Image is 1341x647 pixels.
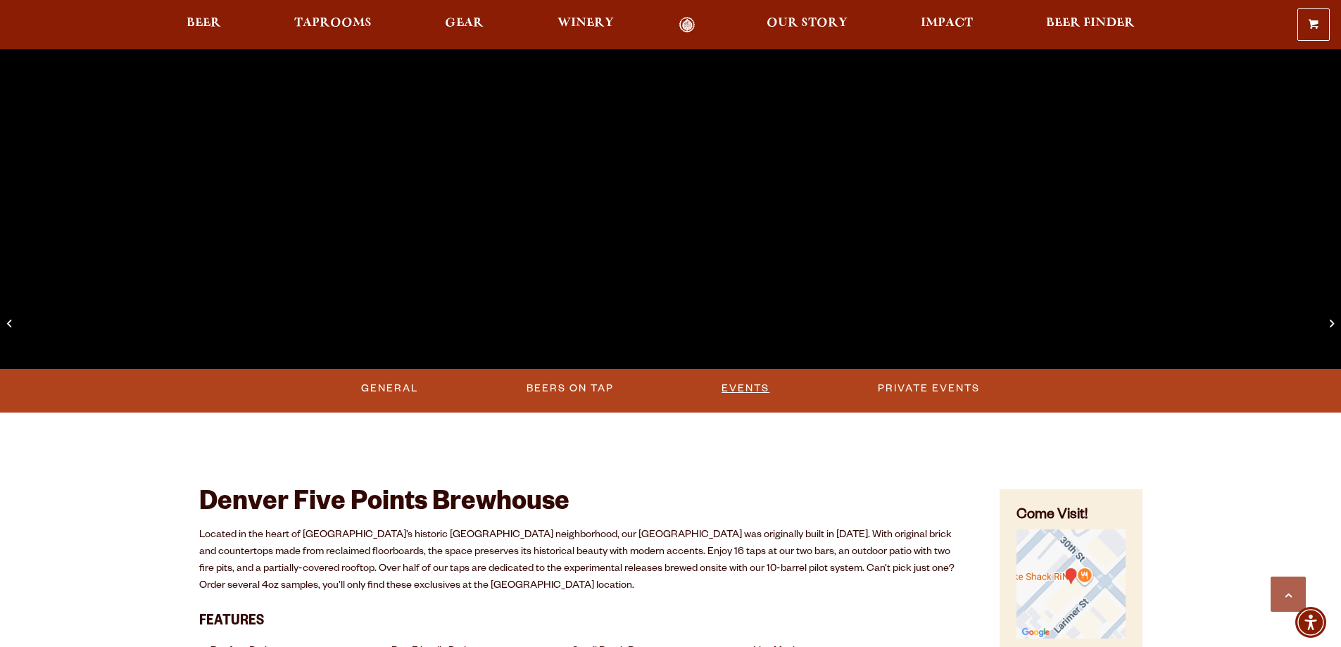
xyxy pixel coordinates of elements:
[872,372,986,405] a: Private Events
[1016,529,1125,646] a: Find on Google Maps (opens in a new window)
[187,18,221,29] span: Beer
[199,527,965,595] p: Located in the heart of [GEOGRAPHIC_DATA]’s historic [GEOGRAPHIC_DATA] neighborhood, our [GEOGRAP...
[757,17,857,33] a: Our Story
[716,372,775,405] a: Events
[285,17,381,33] a: Taprooms
[661,17,714,33] a: Odell Home
[355,372,424,405] a: General
[1271,577,1306,612] a: Scroll to top
[445,18,484,29] span: Gear
[921,18,973,29] span: Impact
[521,372,619,405] a: Beers on Tap
[1037,17,1144,33] a: Beer Finder
[912,17,982,33] a: Impact
[1046,18,1135,29] span: Beer Finder
[199,489,965,520] h2: Denver Five Points Brewhouse
[199,605,965,634] h3: Features
[548,17,623,33] a: Winery
[294,18,372,29] span: Taprooms
[558,18,614,29] span: Winery
[1295,607,1326,638] div: Accessibility Menu
[436,17,493,33] a: Gear
[767,18,848,29] span: Our Story
[177,17,230,33] a: Beer
[1016,506,1125,527] h4: Come Visit!
[1016,529,1125,638] img: Small thumbnail of location on map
